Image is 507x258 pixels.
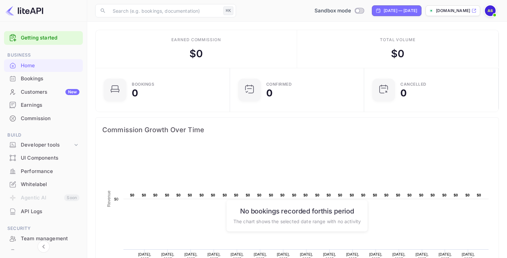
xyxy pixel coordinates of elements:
[4,99,83,112] div: Earnings
[4,232,83,245] div: Team management
[142,193,146,197] text: $0
[132,88,138,98] div: 0
[200,193,204,197] text: $0
[223,6,233,15] div: ⌘K
[419,193,424,197] text: $0
[269,193,273,197] text: $0
[21,208,79,216] div: API Logs
[384,193,389,197] text: $0
[4,139,83,151] div: Developer tools
[223,193,227,197] text: $0
[21,141,73,149] div: Developer tools
[38,241,50,253] button: Collapse navigation
[21,34,79,42] a: Getting started
[234,193,238,197] text: $0
[4,132,83,139] span: Build
[465,193,470,197] text: $0
[4,86,83,98] a: CustomersNew
[4,165,83,177] a: Performance
[315,193,320,197] text: $0
[4,152,83,165] div: UI Components
[327,193,331,197] text: $0
[4,59,83,72] a: Home
[280,193,285,197] text: $0
[361,193,365,197] text: $0
[21,235,79,243] div: Team management
[257,193,262,197] text: $0
[266,88,273,98] div: 0
[4,152,83,164] a: UI Components
[4,246,83,258] a: Fraud management
[292,193,296,197] text: $0
[21,181,79,188] div: Whitelabel
[407,193,412,197] text: $0
[303,193,308,197] text: $0
[114,197,118,201] text: $0
[246,193,250,197] text: $0
[21,101,79,109] div: Earnings
[132,82,154,86] div: Bookings
[436,8,470,14] p: [DOMAIN_NAME]
[109,4,221,17] input: Search (e.g. bookings, documentation)
[372,5,421,16] div: Click to change the date range period
[21,88,79,96] div: Customers
[315,7,351,15] span: Sandbox mode
[171,37,221,43] div: Earned commission
[400,88,407,98] div: 0
[396,193,400,197] text: $0
[4,52,83,59] span: Business
[266,82,292,86] div: Confirmed
[189,46,203,61] div: $ 0
[4,232,83,245] a: Team management
[21,115,79,122] div: Commission
[400,82,427,86] div: CANCELLED
[4,31,83,45] div: Getting started
[211,193,215,197] text: $0
[102,124,492,135] span: Commission Growth Over Time
[4,178,83,190] a: Whitelabel
[384,8,417,14] div: [DATE] — [DATE]
[312,7,367,15] div: Switch to Production mode
[21,168,79,175] div: Performance
[176,193,181,197] text: $0
[373,193,377,197] text: $0
[4,112,83,124] a: Commission
[233,207,361,215] h6: No bookings recorded for this period
[21,62,79,70] div: Home
[477,193,481,197] text: $0
[233,218,361,225] p: The chart shows the selected date range with no activity
[165,193,169,197] text: $0
[5,5,43,16] img: LiteAPI logo
[65,89,79,95] div: New
[442,193,447,197] text: $0
[153,193,158,197] text: $0
[21,248,79,256] div: Fraud management
[380,37,416,43] div: Total volume
[130,193,134,197] text: $0
[107,190,111,207] text: Revenue
[350,193,354,197] text: $0
[21,75,79,83] div: Bookings
[188,193,192,197] text: $0
[431,193,435,197] text: $0
[4,225,83,232] span: Security
[4,86,83,99] div: CustomersNew
[485,5,496,16] img: Ahmad Shabib
[4,205,83,218] a: API Logs
[21,154,79,162] div: UI Components
[454,193,458,197] text: $0
[4,72,83,85] a: Bookings
[391,46,404,61] div: $ 0
[338,193,342,197] text: $0
[4,99,83,111] a: Earnings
